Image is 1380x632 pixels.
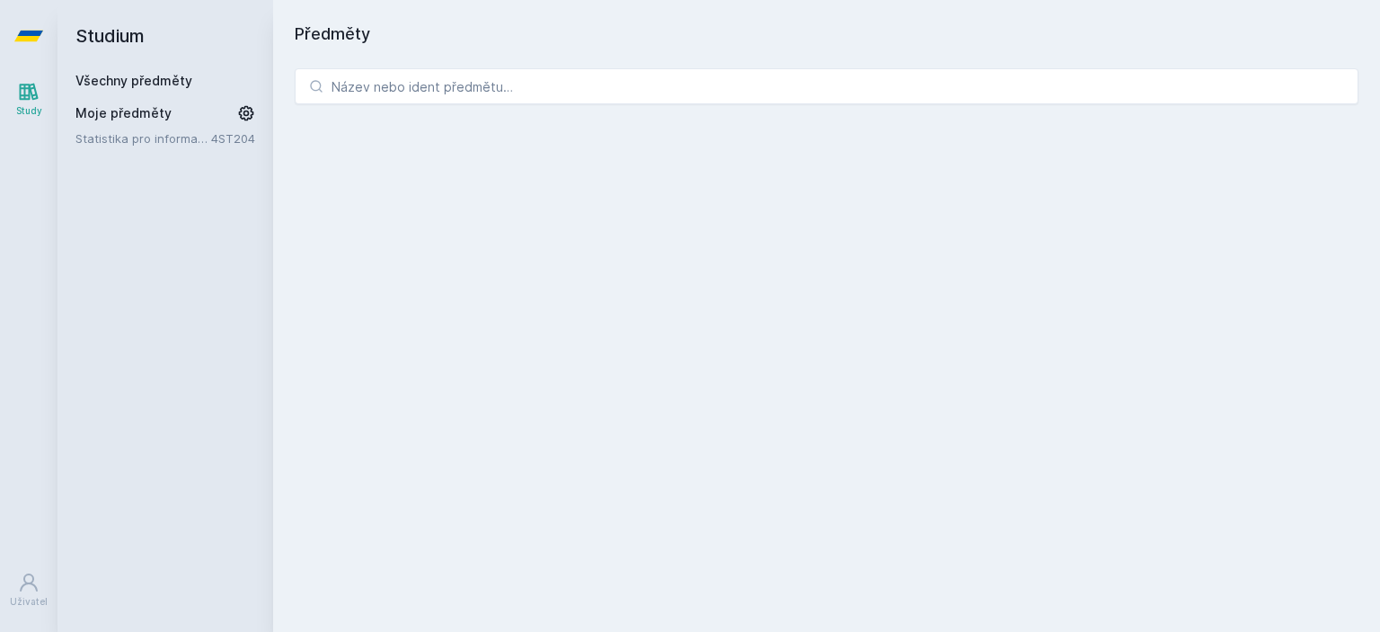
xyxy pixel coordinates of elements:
[295,22,1358,47] h1: Předměty
[75,104,172,122] span: Moje předměty
[295,68,1358,104] input: Název nebo ident předmětu…
[75,73,192,88] a: Všechny předměty
[211,131,255,146] a: 4ST204
[75,129,211,147] a: Statistika pro informatiky
[4,563,54,618] a: Uživatel
[10,595,48,609] div: Uživatel
[16,104,42,118] div: Study
[4,72,54,127] a: Study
